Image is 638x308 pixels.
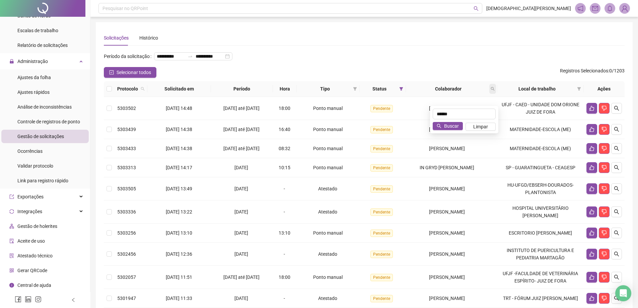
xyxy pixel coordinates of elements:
span: dislike [601,127,607,132]
span: [DATE] 11:33 [166,296,192,301]
span: audit [9,239,14,243]
span: [DATE] 14:17 [166,165,192,170]
span: dislike [601,146,607,151]
span: [PERSON_NAME] [429,127,465,132]
span: like [589,296,594,301]
span: : 0 / 1203 [560,67,625,78]
span: - [284,296,285,301]
span: [DATE] até [DATE] [223,146,260,151]
span: info-circle [9,283,14,288]
span: dislike [601,106,607,111]
span: Atestado [318,186,337,191]
span: apartment [9,224,14,229]
span: [DATE] até [DATE] [223,274,260,280]
span: search [141,87,145,91]
span: Colaborador [409,85,488,93]
span: Ocorrências [17,148,43,154]
span: Ponto manual [313,146,343,151]
span: search [614,274,619,280]
td: MATERNIDADE-ESCOLA (ME) [497,139,584,158]
span: 10:15 [279,165,290,170]
span: [DATE] até [DATE] [223,127,260,132]
span: Pendente [370,164,393,172]
span: filter [576,84,582,94]
span: Ponto manual [313,230,343,236]
span: 5303502 [117,106,136,111]
span: left [71,298,76,302]
span: Local de trabalho [500,85,574,93]
span: - [284,251,285,257]
span: search [614,106,619,111]
span: dislike [601,251,607,257]
span: like [589,230,594,236]
span: Atestado [318,251,337,257]
span: Registros Selecionados [560,68,608,73]
th: Hora [273,81,297,97]
span: Controle de registros de ponto [17,119,80,124]
span: Protocolo [117,85,138,93]
span: Atestado [318,296,337,301]
span: Gestão de solicitações [17,134,64,139]
td: INSTITUTO DE PUERICULTURA E PEDIATRIA MARTAGÃO [497,243,584,266]
div: Open Intercom Messenger [615,285,631,301]
span: 16:40 [279,127,290,132]
span: [DATE] [234,165,248,170]
span: Selecionar todos [117,69,151,76]
span: Escalas de trabalho [17,28,58,33]
span: [DATE] 14:48 [166,106,192,111]
span: swap-right [188,54,193,59]
span: [DATE] 14:38 [166,146,192,151]
th: Solicitado em [147,81,211,97]
img: 69351 [620,3,630,13]
span: - [284,186,285,191]
span: dislike [601,230,607,236]
span: Validar protocolo [17,163,53,169]
span: Pendente [370,185,393,193]
span: Integrações [17,209,42,214]
span: Pendente [370,230,393,237]
span: Atestado técnico [17,253,53,258]
span: Ajustes da folha [17,75,51,80]
span: Ponto manual [313,165,343,170]
span: search [491,87,495,91]
button: Selecionar todos [104,67,156,78]
span: Pendente [370,126,393,133]
span: filter [353,87,357,91]
span: lock [9,59,14,64]
span: [PERSON_NAME] [429,146,465,151]
span: search [614,209,619,214]
span: facebook [15,296,21,303]
span: [DATE] 13:10 [166,230,192,236]
span: Atestado [318,209,337,214]
td: ESCRITORIO [PERSON_NAME] [497,224,584,243]
span: 13:10 [279,230,290,236]
span: [DATE] [234,251,248,257]
td: TRT - FÓRUM JUIZ [PERSON_NAME] [497,289,584,308]
span: dislike [601,209,607,214]
span: search [614,165,619,170]
span: filter [577,87,581,91]
span: 18:00 [279,274,290,280]
span: like [589,127,594,132]
span: Ponto manual [313,106,343,111]
span: Exportações [17,194,44,199]
span: 5301947 [117,296,136,301]
span: search [614,251,619,257]
span: Status [362,85,396,93]
div: Histórico [139,34,158,42]
span: Ponto manual [313,127,343,132]
span: search [614,127,619,132]
span: Gerar QRCode [17,268,47,273]
span: like [589,165,594,170]
span: Limpar [473,123,488,130]
td: SP - GUARATINGUETA - CEAGESP [497,158,584,177]
span: export [9,194,14,199]
span: - [284,209,285,214]
span: Administração [17,59,48,64]
th: Período [211,81,273,97]
span: Central de ajuda [17,283,51,288]
span: [DATE] 13:49 [166,186,192,191]
span: 5303313 [117,165,136,170]
span: [PERSON_NAME] [429,186,465,191]
span: qrcode [9,268,14,273]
